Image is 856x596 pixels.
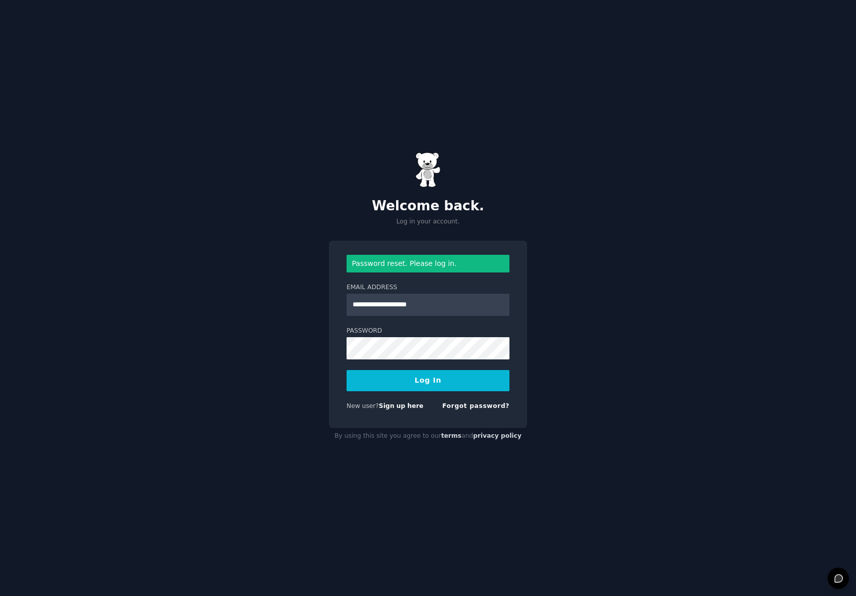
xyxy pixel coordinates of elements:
div: Password reset. Please log in. [347,255,509,272]
button: Log In [347,370,509,391]
h2: Welcome back. [329,198,527,214]
label: Email Address [347,283,509,292]
p: Log in your account. [329,217,527,226]
a: Sign up here [379,402,423,409]
a: terms [441,432,461,439]
label: Password [347,327,509,336]
a: privacy policy [473,432,522,439]
img: Gummy Bear [415,152,441,188]
span: New user? [347,402,379,409]
a: Forgot password? [442,402,509,409]
div: By using this site you agree to our and [329,428,527,444]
